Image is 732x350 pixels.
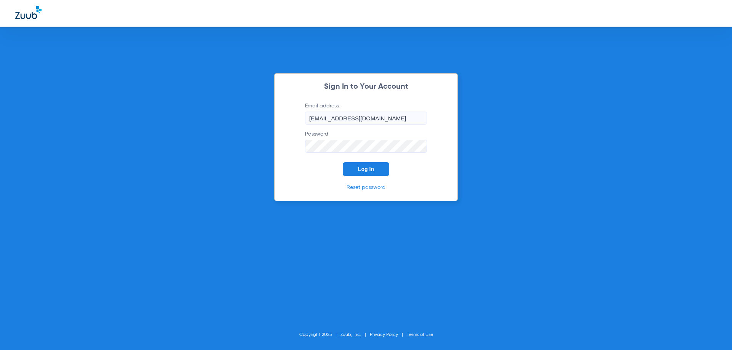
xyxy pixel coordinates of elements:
[15,6,42,19] img: Zuub Logo
[407,332,433,337] a: Terms of Use
[340,331,370,339] li: Zuub, Inc.
[305,112,427,125] input: Email address
[305,130,427,153] label: Password
[294,83,438,91] h2: Sign In to Your Account
[305,102,427,125] label: Email address
[370,332,398,337] a: Privacy Policy
[347,185,385,190] a: Reset password
[299,331,340,339] li: Copyright 2025
[358,166,374,172] span: Log In
[343,162,389,176] button: Log In
[305,140,427,153] input: Password
[694,313,732,350] iframe: Chat Widget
